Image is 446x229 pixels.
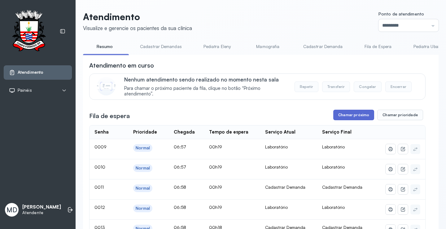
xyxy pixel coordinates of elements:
span: 06:57 [174,164,186,170]
div: Serviço Atual [265,129,295,135]
button: Repetir [295,81,318,92]
a: Resumo [83,42,126,52]
div: Prioridade [133,129,157,135]
a: Pediatra Eleny [195,42,239,52]
div: Normal [136,165,150,171]
img: Imagem de CalloutCard [97,77,116,95]
span: Atendimento [18,70,43,75]
span: 06:57 [174,144,186,149]
div: Laboratório [265,205,312,210]
span: Ponto de atendimento [378,11,424,16]
div: Serviço Final [322,129,352,135]
span: Cadastrar Demanda [322,184,362,190]
button: Chamar próximo [333,110,374,120]
div: Normal [136,145,150,151]
div: Normal [136,186,150,191]
a: Atendimento [9,69,67,76]
div: Tempo de espera [209,129,248,135]
span: 00h19 [209,184,222,190]
button: Transferir [322,81,350,92]
span: 06:58 [174,205,186,210]
span: Laboratório [322,205,345,210]
span: 0010 [94,164,105,170]
div: Normal [136,206,150,211]
h3: Atendimento em curso [89,61,154,70]
a: Cadastrar Demandas [134,42,188,52]
a: Mamografia [246,42,290,52]
div: Chegada [174,129,195,135]
p: Atendente [22,210,61,215]
button: Congelar [354,81,381,92]
div: Cadastrar Demanda [265,184,312,190]
span: 0012 [94,205,105,210]
div: Senha [94,129,109,135]
a: Fila de Espera [356,42,400,52]
span: Laboratório [322,164,345,170]
button: Encerrar [385,81,412,92]
span: 00h19 [209,205,222,210]
span: Para chamar o próximo paciente da fila, clique no botão “Próximo atendimento”. [124,86,288,97]
a: Cadastrar Demanda [297,42,349,52]
div: Laboratório [265,164,312,170]
span: Laboratório [322,144,345,149]
img: Logotipo do estabelecimento [7,10,51,53]
span: 0011 [94,184,104,190]
span: 00h19 [209,164,222,170]
span: 0009 [94,144,107,149]
h3: Fila de espera [89,112,130,120]
span: 06:58 [174,184,186,190]
span: Painéis [18,88,32,93]
div: Visualize e gerencie os pacientes da sua clínica [83,25,192,31]
span: 00h19 [209,144,222,149]
p: Atendimento [83,11,192,22]
p: [PERSON_NAME] [22,204,61,210]
p: Nenhum atendimento sendo realizado no momento nesta sala [124,76,288,83]
button: Chamar prioridade [377,110,423,120]
div: Laboratório [265,144,312,150]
